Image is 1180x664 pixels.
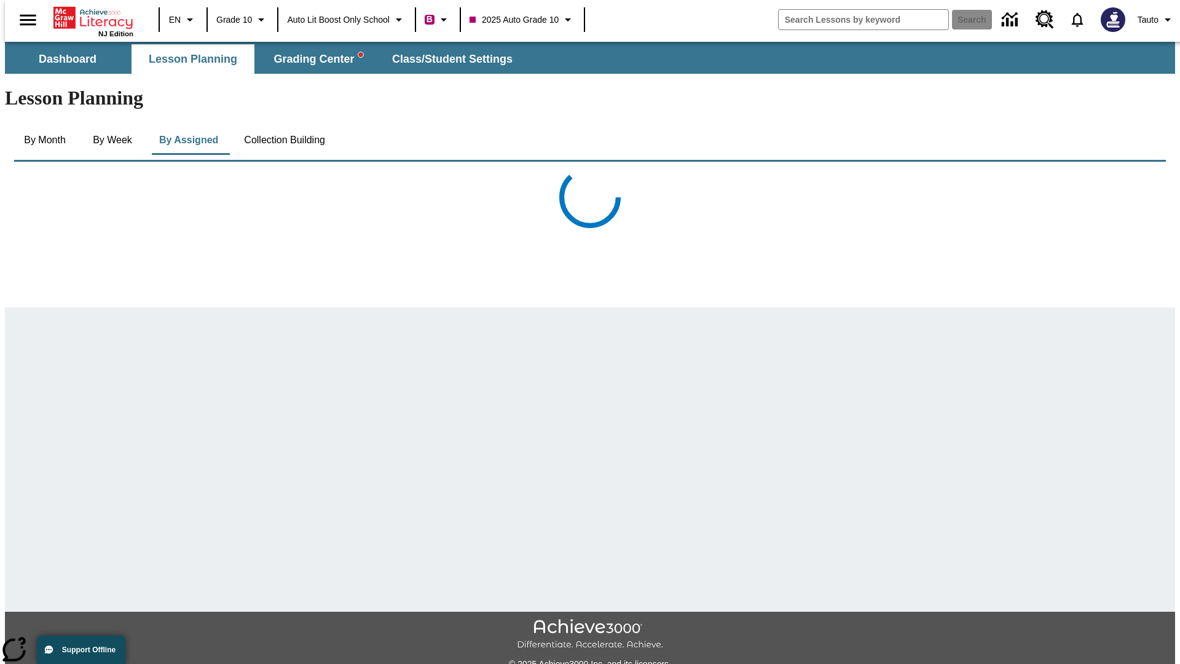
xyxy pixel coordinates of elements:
[470,14,559,26] span: 2025 Auto Grade 10
[10,2,46,38] button: Open side menu
[62,646,116,654] span: Support Offline
[382,44,522,74] button: Class/Student Settings
[216,14,252,26] span: Grade 10
[132,44,254,74] button: Lesson Planning
[234,125,335,155] button: Collection Building
[1138,14,1158,26] span: Tauto
[287,14,390,26] span: Auto Lit Boost only School
[98,30,133,38] span: NJ Edition
[1028,3,1061,36] a: Resource Center, Will open in new tab
[14,125,76,155] button: By Month
[6,44,129,74] button: Dashboard
[1101,7,1125,32] img: Avatar
[5,42,1175,74] div: SubNavbar
[392,52,513,66] span: Class/Student Settings
[358,52,363,57] svg: writing assistant alert
[257,44,380,74] button: Grading Center
[37,636,125,664] button: Support Offline
[39,52,96,66] span: Dashboard
[282,9,411,31] button: School: Auto Lit Boost only School, Select your school
[427,12,433,27] span: B
[5,44,524,74] div: SubNavbar
[1133,9,1180,31] button: Profile/Settings
[169,14,181,26] span: EN
[149,125,228,155] button: By Assigned
[420,9,456,31] button: Boost Class color is violet red. Change class color
[211,9,273,31] button: Grade: Grade 10, Select a grade
[273,52,363,66] span: Grading Center
[82,125,143,155] button: By Week
[517,619,663,650] img: Achieve3000 Differentiate Accelerate Achieve
[149,52,237,66] span: Lesson Planning
[465,9,580,31] button: Class: 2025 Auto Grade 10, Select your class
[53,6,133,30] a: Home
[1061,4,1093,36] a: Notifications
[163,9,203,31] button: Language: EN, Select a language
[994,3,1028,37] a: Data Center
[5,87,1175,109] h1: Lesson Planning
[1093,4,1133,36] button: Select a new avatar
[53,4,133,38] div: Home
[779,10,948,30] input: search field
